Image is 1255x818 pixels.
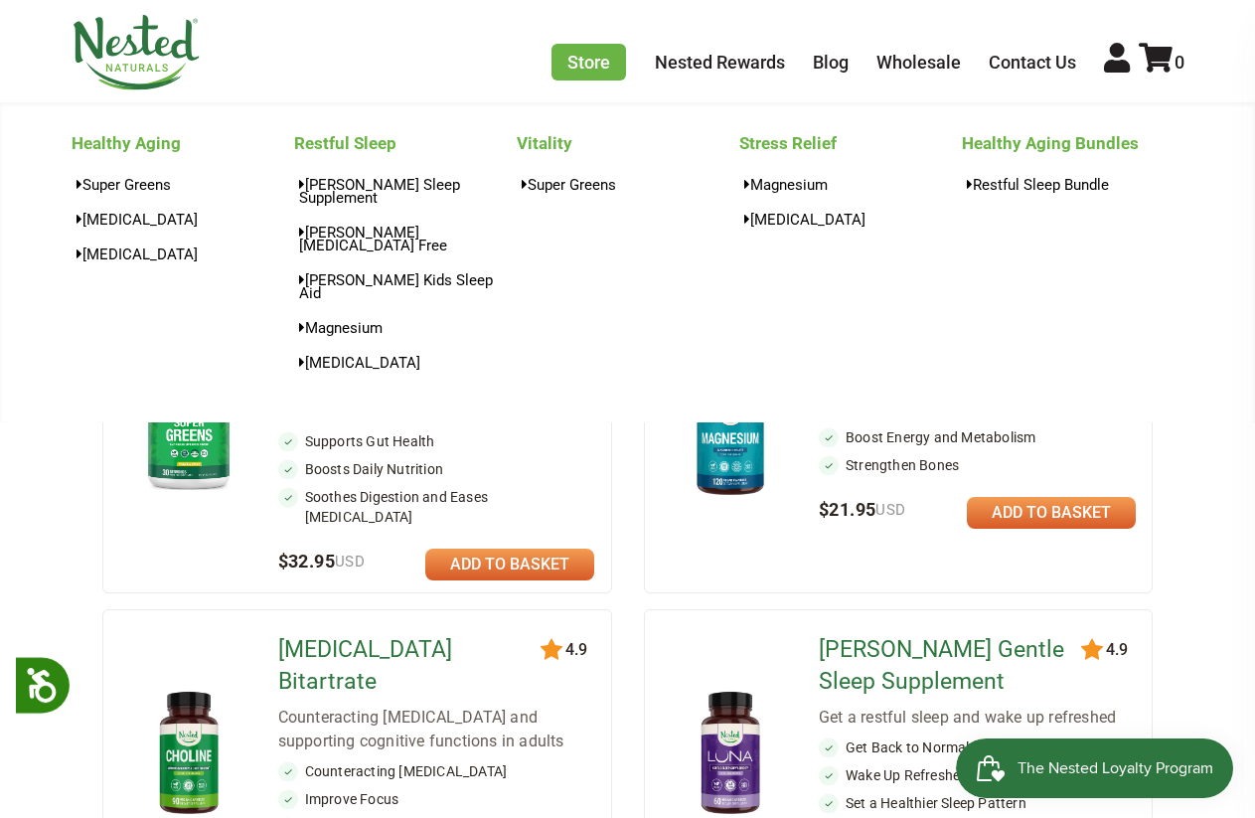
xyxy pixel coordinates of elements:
a: [PERSON_NAME][MEDICAL_DATA] Free [294,218,517,259]
a: Healthy Aging [72,127,294,159]
li: Boosts Daily Nutrition [278,459,595,479]
img: Super Greens - Pineapple Mango [135,372,242,496]
div: Get a restful sleep and wake up refreshed [819,706,1136,730]
div: Counteracting [MEDICAL_DATA] and supporting cognitive functions in adults [278,706,595,753]
li: Improve Focus [278,789,595,809]
span: $32.95 [278,551,366,572]
a: Restful Sleep Bundle [962,170,1184,199]
a: 0 [1139,52,1184,73]
li: Set a Healthier Sleep Pattern [819,793,1136,813]
a: Wholesale [876,52,961,73]
a: Healthy Aging Bundles [962,127,1184,159]
a: Contact Us [989,52,1076,73]
a: Blog [813,52,849,73]
li: Get Back to Normal, Healthy Sleep [819,737,1136,757]
a: Stress Relief [739,127,962,159]
li: Supports Gut Health [278,431,595,451]
a: Vitality [517,127,739,159]
a: Super Greens [72,170,294,199]
a: [PERSON_NAME] Sleep Supplement [294,170,517,212]
a: [MEDICAL_DATA] [739,205,962,234]
a: Store [551,44,626,81]
a: [MEDICAL_DATA] [72,205,294,234]
a: Nested Rewards [655,52,785,73]
span: USD [875,501,905,519]
a: Super Greens [517,170,739,199]
li: Counteracting [MEDICAL_DATA] [278,761,595,781]
a: [MEDICAL_DATA] Bitartrate [278,634,548,698]
li: Soothes Digestion and Eases [MEDICAL_DATA] [278,487,595,527]
a: Magnesium [739,170,962,199]
li: Boost Energy and Metabolism [819,427,1136,447]
img: Nested Naturals [72,15,201,90]
span: USD [335,553,365,571]
span: 0 [1175,52,1184,73]
a: Magnesium [294,313,517,342]
li: Wake Up Refreshed [819,765,1136,785]
a: Restful Sleep [294,127,517,159]
a: [MEDICAL_DATA] [294,348,517,377]
iframe: Button to open loyalty program pop-up [956,738,1235,798]
a: [PERSON_NAME] Gentle Sleep Supplement [819,634,1088,698]
a: [PERSON_NAME] Kids Sleep Aid [294,265,517,307]
li: Strengthen Bones [819,455,1136,475]
img: Magnesium Glycinate [677,364,784,504]
a: [MEDICAL_DATA] [72,240,294,268]
span: $21.95 [819,499,906,520]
